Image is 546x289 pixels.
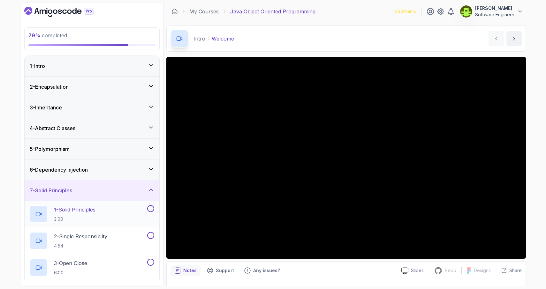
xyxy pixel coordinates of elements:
[216,267,234,274] p: Support
[506,31,522,46] button: next content
[183,267,197,274] p: Notes
[171,8,178,15] a: Dashboard
[30,145,70,153] h3: 5 - Polymorphism
[25,159,159,180] button: 6-Dependency Injection
[54,259,87,267] p: 3 - Open Close
[30,166,88,174] h3: 6 - Dependency Injection
[25,180,159,201] button: 7-Solid Principles
[54,206,95,213] p: 1 - Solid Principles
[509,267,522,274] p: Share
[411,267,424,274] p: Slides
[25,139,159,159] button: 5-Polymorphism
[445,267,456,274] p: Repo
[54,233,107,240] p: 2 - Single Responsibilty
[25,77,159,97] button: 2-Encapsulation
[230,8,315,15] p: Java Object Oriented Programming
[171,265,201,276] button: notes button
[25,118,159,138] button: 4-Abstract Classes
[30,104,62,111] h3: 3 - Inheritance
[203,265,238,276] button: Support button
[30,187,72,194] h3: 7 - Solid Principles
[253,267,280,274] p: Any issues?
[475,11,514,18] p: Software Engineer
[489,31,504,46] button: previous content
[30,83,69,91] h3: 2 - Encapsulation
[496,267,522,274] button: Share
[460,5,472,18] img: user profile image
[460,5,523,18] button: user profile image[PERSON_NAME]Software Engineer
[28,32,41,39] span: 79 %
[475,5,514,11] p: [PERSON_NAME]
[28,32,67,39] span: completed
[193,35,205,42] p: Intro
[212,35,234,42] p: Welcome
[396,267,429,274] a: Slides
[24,7,109,17] a: Dashboard
[166,57,526,259] iframe: 1 - Hi
[30,124,75,132] h3: 4 - Abstract Classes
[25,97,159,118] button: 3-Inheritance
[30,205,154,223] button: 1-Solid Principles3:00
[189,8,219,15] a: My Courses
[240,265,284,276] button: Feedback button
[474,267,491,274] p: Designs
[25,56,159,76] button: 1-Intro
[30,62,45,70] h3: 1 - Intro
[393,8,416,15] p: 1690 Points
[54,243,107,249] p: 4:54
[30,232,154,250] button: 2-Single Responsibilty4:54
[54,216,95,222] p: 3:00
[54,270,87,276] p: 6:00
[30,259,154,277] button: 3-Open Close6:00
